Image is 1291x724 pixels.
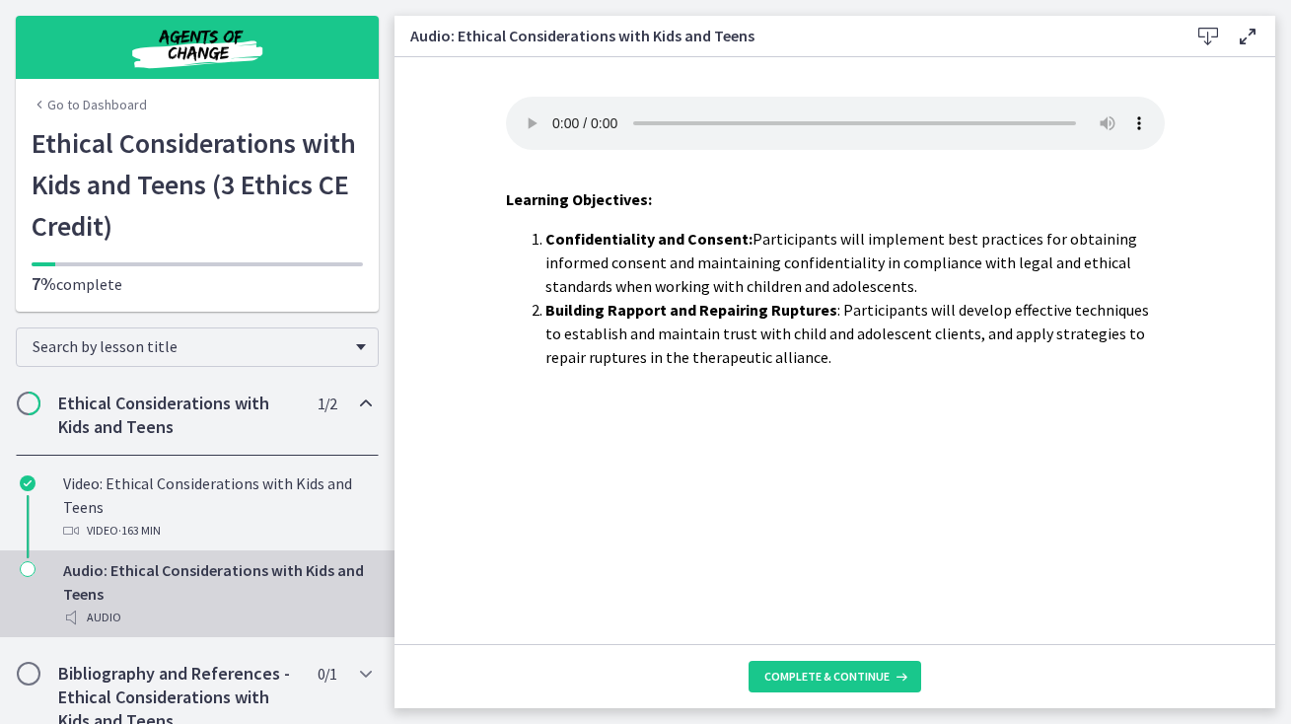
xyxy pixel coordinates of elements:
[764,669,890,685] span: Complete & continue
[20,475,36,491] i: Completed
[545,300,837,320] strong: Building Rapport and Repairing Ruptures
[545,300,1149,367] span: : Participants will develop effective techniques to establish and maintain trust with child and a...
[545,229,1137,296] span: Participants will implement best practices for obtaining informed consent and maintaining confide...
[32,272,363,296] p: complete
[749,661,921,692] button: Complete & continue
[58,392,299,439] h2: Ethical Considerations with Kids and Teens
[16,327,379,367] div: Search by lesson title
[318,392,336,415] span: 1 / 2
[410,24,1157,47] h3: Audio: Ethical Considerations with Kids and Teens
[63,558,371,629] div: Audio: Ethical Considerations with Kids and Teens
[32,122,363,247] h1: Ethical Considerations with Kids and Teens (3 Ethics CE Credit)
[63,606,371,629] div: Audio
[33,336,346,356] span: Search by lesson title
[63,471,371,543] div: Video: Ethical Considerations with Kids and Teens
[118,519,161,543] span: · 163 min
[32,95,147,114] a: Go to Dashboard
[506,189,652,209] span: Learning Objectives:
[545,229,753,249] strong: Confidentiality and Consent:
[318,662,336,686] span: 0 / 1
[63,519,371,543] div: Video
[79,24,316,71] img: Agents of Change
[32,272,56,295] span: 7%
